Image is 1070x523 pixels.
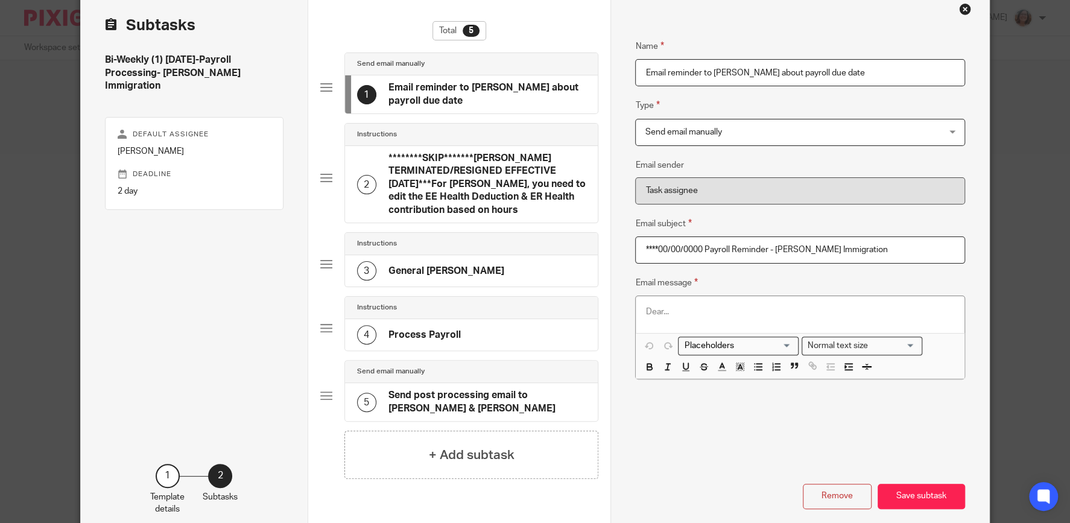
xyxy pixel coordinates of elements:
h4: Process Payroll [388,329,461,341]
h2: Subtasks [105,15,195,36]
div: Text styles [802,337,922,355]
div: Total [432,21,486,40]
h4: Instructions [357,303,397,312]
h4: ********SKIP*******[PERSON_NAME] TERMINATED/RESIGNED EFFECTIVE [DATE]***For [PERSON_NAME], you ne... [388,152,586,217]
p: 2 day [118,185,270,197]
div: 5 [357,393,376,412]
p: [PERSON_NAME] [118,145,270,157]
input: Search for option [680,340,791,352]
button: Remove [803,484,872,510]
label: Email message [635,276,697,290]
h4: Bi-Weekly (1) [DATE]-Payroll Processing- [PERSON_NAME] Immigration [105,54,283,92]
div: 1 [156,464,180,488]
div: Search for option [802,337,922,355]
div: 1 [357,85,376,104]
h4: Instructions [357,239,397,249]
p: Subtasks [203,491,238,503]
h4: Email reminder to [PERSON_NAME] about payroll due date [388,81,586,107]
div: Search for option [678,337,799,355]
p: Deadline [118,170,270,179]
label: Name [635,39,663,53]
input: Subject [635,236,964,264]
label: Email subject [635,217,691,230]
p: Default assignee [118,130,270,139]
div: 3 [357,261,376,281]
div: 2 [357,175,376,194]
label: Email sender [635,159,683,171]
h4: Send email manually [357,367,425,376]
div: 5 [463,25,480,37]
span: Send email manually [645,128,721,136]
div: Close this dialog window [959,3,971,15]
h4: Send email manually [357,59,425,69]
span: Normal text size [805,340,870,352]
input: Search for option [872,340,915,352]
h4: Instructions [357,130,397,139]
button: Save subtask [878,484,965,510]
p: Template details [150,491,185,516]
div: 2 [208,464,232,488]
div: Placeholders [678,337,799,355]
label: Type [635,98,659,112]
div: 4 [357,325,376,344]
h4: General [PERSON_NAME] [388,265,504,277]
h4: Send post processing email to [PERSON_NAME] & [PERSON_NAME] [388,389,586,415]
h4: + Add subtask [428,446,514,464]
